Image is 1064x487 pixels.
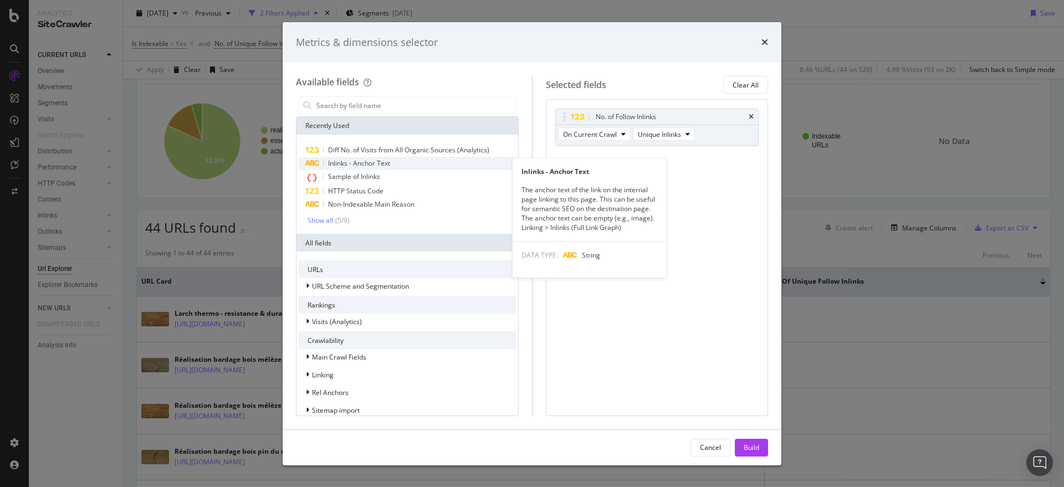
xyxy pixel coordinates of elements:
[283,22,781,465] div: modal
[749,114,754,120] div: times
[296,234,518,252] div: All fields
[1026,449,1053,476] div: Open Intercom Messenger
[312,370,334,380] span: Linking
[328,172,380,181] span: Sample of Inlinks
[638,130,681,139] span: Unique Inlinks
[733,80,759,90] div: Clear All
[328,186,383,196] span: HTTP Status Code
[296,117,518,135] div: Recently Used
[596,111,656,122] div: No. of Follow Inlinks
[513,185,667,233] div: The anchor text of the link on the internal page linking to this page. This can be useful for sem...
[744,443,759,452] div: Build
[312,281,409,291] span: URL Scheme and Segmentation
[312,317,362,326] span: Visits (Analytics)
[690,439,730,457] button: Cancel
[723,76,768,94] button: Clear All
[312,352,366,362] span: Main Crawl Fields
[328,158,390,168] span: Inlinks - Anchor Text
[315,97,516,114] input: Search by field name
[633,127,695,141] button: Unique Inlinks
[296,76,359,88] div: Available fields
[328,199,415,209] span: Non-Indexable Main Reason
[761,35,768,50] div: times
[513,167,667,176] div: Inlinks - Anchor Text
[299,296,516,314] div: Rankings
[700,443,721,452] div: Cancel
[299,260,516,278] div: URLs
[296,35,438,50] div: Metrics & dimensions selector
[333,216,350,225] div: ( 5 / 9 )
[563,130,617,139] span: On Current Crawl
[328,145,489,155] span: Diff No. of Visits from All Organic Sources (Analytics)
[582,250,600,260] span: String
[312,406,360,415] span: Sitemap import
[312,388,349,397] span: Rel Anchors
[308,217,333,224] div: Show all
[558,127,631,141] button: On Current Crawl
[521,250,558,260] span: DATA TYPE:
[735,439,768,457] button: Build
[546,79,606,91] div: Selected fields
[555,109,759,146] div: No. of Follow InlinkstimesOn Current CrawlUnique Inlinks
[299,331,516,349] div: Crawlability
